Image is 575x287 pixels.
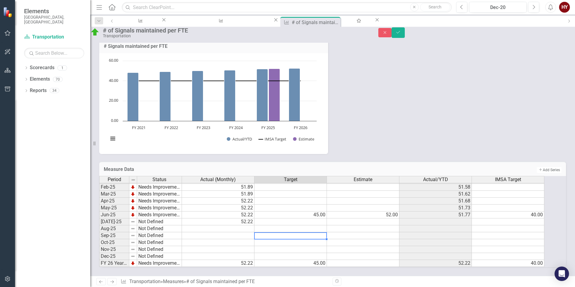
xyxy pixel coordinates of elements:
[137,260,182,267] td: Needs Improvement
[182,211,254,218] td: 52.22
[105,58,322,148] div: Chart. Highcharts interactive chart.
[109,78,118,83] text: 40.00
[163,279,184,284] a: Measures
[254,211,327,218] td: 45.00
[50,88,59,93] div: 34
[137,211,182,218] td: Needs Improvement
[399,198,472,205] td: 51.68
[229,125,243,130] text: FY 2024
[109,97,118,103] text: 20.00
[24,34,84,41] a: Transportation
[559,2,570,13] button: HY
[429,5,441,9] span: Search
[186,279,255,284] div: # of Signals maintained per FTE
[197,125,210,130] text: FY 2023
[293,136,314,142] button: Show Estimate
[24,48,84,58] input: Search Below...
[131,185,135,190] img: TnMDeAgwAPMxUmUi88jYAAAAAElFTkSuQmCC
[137,225,182,232] td: Not Defined
[137,239,182,246] td: Not Defined
[172,23,267,30] div: % of Signals operating at an acceptable Level of Service
[182,260,254,267] td: 52.22
[224,70,235,121] path: FY 2024, 50.5575. Actual/YTD.
[354,177,372,182] span: Estimate
[3,7,14,17] img: ClearPoint Strategy
[182,191,254,198] td: 51.89
[131,261,135,266] img: TnMDeAgwAPMxUmUi88jYAAAAAElFTkSuQmCC
[103,34,366,38] div: Transportation
[137,218,182,225] td: Not Defined
[131,192,135,196] img: TnMDeAgwAPMxUmUi88jYAAAAAElFTkSuQmCC
[342,17,374,24] a: My Favorites
[99,211,129,218] td: Jun-25
[192,71,203,121] path: FY 2023, 49.95. Actual/YTD.
[129,279,161,284] a: Transportation
[495,177,521,182] span: IMSA Target
[182,205,254,211] td: 52.22
[128,73,139,121] path: FY 2021, 48.1175. Actual/YTD.
[420,3,450,11] button: Search
[131,226,135,231] img: 8DAGhfEEPCf229AAAAAElFTkSuQmCC
[259,136,286,142] button: Show IMSA Target
[111,118,118,123] text: 0.00
[105,58,320,148] svg: Interactive chart
[399,211,472,218] td: 51.77
[99,232,129,239] td: Sep-25
[131,240,135,245] img: 8DAGhfEEPCf229AAAAAElFTkSuQmCC
[99,191,129,198] td: Mar-25
[347,23,369,30] div: My Favorites
[108,177,121,182] span: Period
[132,125,146,130] text: FY 2021
[131,212,135,217] img: TnMDeAgwAPMxUmUi88jYAAAAAElFTkSuQmCC
[131,199,135,203] img: TnMDeAgwAPMxUmUi88jYAAAAAElFTkSuQmCC
[121,278,328,285] div: » »
[131,254,135,259] img: 8DAGhfEEPCf229AAAAAElFTkSuQmCC
[109,134,117,143] button: View chart menu, Chart
[152,177,166,182] span: Status
[57,65,67,70] div: 1
[160,72,171,121] path: FY 2022, 49.2. Actual/YTD.
[254,260,327,267] td: 45.00
[53,77,63,82] div: 70
[137,253,182,260] td: Not Defined
[118,17,161,24] a: # Signals analyzed
[137,191,182,198] td: Needs Improvement
[24,8,84,15] span: Elements
[104,167,356,172] h3: Measure Data
[182,184,254,191] td: 51.89
[99,184,129,191] td: Feb-25
[299,136,314,142] text: Estimate
[555,267,569,281] div: Open Intercom Messenger
[128,68,300,121] g: Actual/YTD, series 1 of 3. Bar series with 6 bars.
[137,232,182,239] td: Not Defined
[30,87,47,94] a: Reports
[99,198,129,205] td: Apr-25
[472,260,544,267] td: 40.00
[469,2,527,13] button: Dec-20
[99,205,129,211] td: May-25
[399,260,472,267] td: 52.22
[131,233,135,238] img: 8DAGhfEEPCf229AAAAAElFTkSuQmCC
[257,69,268,121] path: FY 2025 , 51.7675. Actual/YTD.
[90,27,100,37] img: On Target
[103,27,366,34] div: # of Signals maintained per FTE
[131,205,135,210] img: TnMDeAgwAPMxUmUi88jYAAAAAElFTkSuQmCC
[24,15,84,25] small: [GEOGRAPHIC_DATA], [GEOGRAPHIC_DATA]
[131,247,135,252] img: 8DAGhfEEPCf229AAAAAElFTkSuQmCC
[292,19,339,26] div: # of Signals maintained per FTE
[99,246,129,253] td: Nov-25
[289,68,300,121] path: FY 2026, 52.22. Actual/YTD.
[200,177,236,182] span: Actual (Monthly)
[284,177,297,182] span: Target
[182,198,254,205] td: 52.22
[99,260,129,267] td: FY 26 Year End
[182,218,254,225] td: 52.22
[261,125,275,130] text: FY 2025
[137,198,182,205] td: Needs Improvement
[227,136,252,142] button: Show Actual/YTD
[99,253,129,260] td: Dec-25
[138,79,302,82] g: IMSA Target, series 2 of 3. Line with 6 data points.
[399,205,472,211] td: 51.73
[137,205,182,211] td: Needs Improvement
